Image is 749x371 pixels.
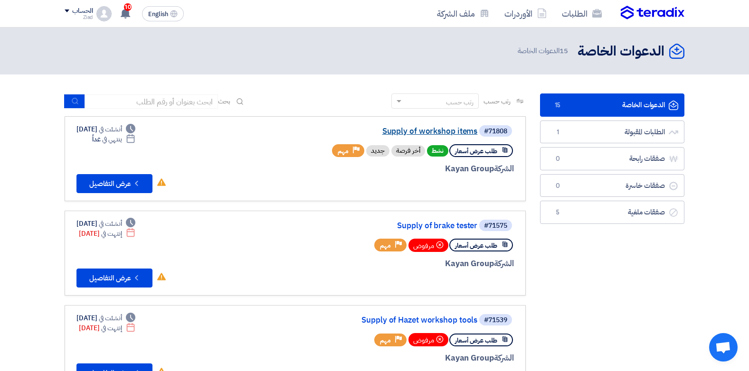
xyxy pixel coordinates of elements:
[484,96,511,106] span: رتب حسب
[76,269,152,288] button: عرض التفاصيل
[102,134,122,144] span: ينتهي في
[101,229,122,239] span: إنتهت في
[148,11,168,18] span: English
[79,323,135,333] div: [DATE]
[484,317,507,324] div: #71539
[494,258,514,269] span: الشركة
[96,6,112,21] img: profile_test.png
[76,124,135,134] div: [DATE]
[455,336,497,345] span: طلب عرض أسعار
[552,154,563,164] span: 0
[99,313,122,323] span: أنشئت في
[79,229,135,239] div: [DATE]
[446,97,474,107] div: رتب حسب
[552,128,563,137] span: 1
[99,219,122,229] span: أنشئت في
[540,174,684,197] a: صفقات خاسرة0
[380,241,391,250] span: مهم
[101,323,122,333] span: إنتهت في
[218,96,230,106] span: بحث
[552,181,563,191] span: 0
[540,147,684,170] a: صفقات رابحة0
[338,147,349,156] span: مهم
[494,163,514,175] span: الشركة
[578,42,664,61] h2: الدعوات الخاصة
[92,134,135,144] div: غداً
[455,241,497,250] span: طلب عرض أسعار
[484,128,507,135] div: #71808
[76,174,152,193] button: عرض التفاصيل
[408,239,448,252] div: مرفوض
[124,3,132,11] span: 10
[285,352,514,364] div: Kayan Group
[552,101,563,110] span: 15
[85,94,218,109] input: ابحث بعنوان أو رقم الطلب
[497,2,554,25] a: الأوردرات
[540,121,684,144] a: الطلبات المقبولة1
[559,46,568,56] span: 15
[366,145,389,157] div: جديد
[287,222,477,230] a: Supply of brake tester
[427,145,448,157] span: نشط
[65,15,93,20] div: Ziad
[99,124,122,134] span: أنشئت في
[287,316,477,325] a: Supply of Hazet workshop tools
[518,46,570,56] span: الدعوات الخاصة
[709,333,738,362] div: Open chat
[287,127,477,136] a: Supply of workshop items
[621,6,684,20] img: Teradix logo
[494,352,514,364] span: الشركة
[380,336,391,345] span: مهم
[391,145,425,157] div: أخر فرصة
[552,208,563,217] span: 5
[540,93,684,117] a: الدعوات الخاصة15
[455,147,497,156] span: طلب عرض أسعار
[142,6,184,21] button: English
[285,163,514,175] div: Kayan Group
[540,201,684,224] a: صفقات ملغية5
[484,223,507,229] div: #71575
[408,333,448,346] div: مرفوض
[76,219,135,229] div: [DATE]
[554,2,609,25] a: الطلبات
[76,313,135,323] div: [DATE]
[72,7,93,15] div: الحساب
[285,258,514,270] div: Kayan Group
[429,2,497,25] a: ملف الشركة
